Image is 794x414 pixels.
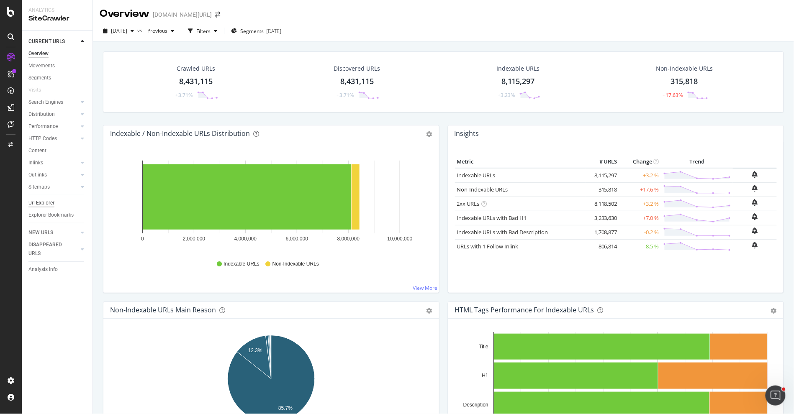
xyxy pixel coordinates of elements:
[586,156,619,168] th: # URLS
[28,61,55,70] div: Movements
[28,265,58,274] div: Analysis Info
[482,373,488,379] text: H1
[215,12,220,18] div: arrow-right-arrow-left
[144,24,177,38] button: Previous
[266,28,281,35] div: [DATE]
[111,27,127,34] span: 2025 Sep. 19th
[752,213,758,220] div: bell-plus
[28,37,65,46] div: CURRENT URLS
[28,228,53,237] div: NEW URLS
[656,64,713,73] div: Non-Indexable URLs
[413,284,438,291] a: View More
[110,129,250,138] div: Indexable / Non-Indexable URLs Distribution
[183,236,206,242] text: 2,000,000
[28,110,78,119] a: Distribution
[619,225,661,239] td: -0.2 %
[586,239,619,253] td: 806,814
[28,158,43,167] div: Inlinks
[28,61,87,70] a: Movements
[501,76,535,87] div: 8,115,297
[337,92,354,99] div: +3.71%
[586,211,619,225] td: 3,233,630
[28,49,49,58] div: Overview
[28,199,87,207] a: Url Explorer
[234,236,257,242] text: 4,000,000
[248,348,262,354] text: 12.3%
[586,197,619,211] td: 8,118,502
[455,156,586,168] th: Metric
[619,156,661,168] th: Change
[752,242,758,248] div: bell-plus
[427,308,432,314] div: gear
[457,214,527,222] a: Indexable URLs with Bad H1
[28,240,71,258] div: DISAPPEARED URLS
[457,171,496,179] a: Indexable URLs
[619,182,661,197] td: +17.6 %
[28,74,51,82] div: Segments
[455,128,479,139] h4: Insights
[752,227,758,234] div: bell-plus
[479,344,488,350] text: Title
[224,261,259,268] span: Indexable URLs
[137,27,144,34] span: vs
[427,131,432,137] div: gear
[28,171,47,179] div: Outlinks
[278,406,293,411] text: 85.7%
[110,156,432,253] svg: A chart.
[586,182,619,197] td: 315,818
[28,122,78,131] a: Performance
[28,146,87,155] a: Content
[28,86,41,95] div: Visits
[100,7,149,21] div: Overview
[387,236,412,242] text: 10,000,000
[752,199,758,206] div: bell-plus
[28,49,87,58] a: Overview
[28,183,78,192] a: Sitemaps
[28,146,46,155] div: Content
[144,27,167,34] span: Previous
[179,76,213,87] div: 8,431,115
[28,98,78,107] a: Search Engines
[455,306,594,314] div: HTML Tags Performance for Indexable URLs
[463,402,488,408] text: Description
[586,225,619,239] td: 1,708,877
[28,110,55,119] div: Distribution
[28,183,50,192] div: Sitemaps
[196,28,211,35] div: Filters
[671,76,698,87] div: 315,818
[457,200,480,207] a: 2xx URLs
[752,171,758,178] div: bell-plus
[28,171,78,179] a: Outlinks
[28,134,78,143] a: HTTP Codes
[457,243,519,250] a: URLs with 1 Follow Inlink
[663,92,683,99] div: +17.63%
[176,92,193,99] div: +3.71%
[28,211,87,220] a: Explorer Bookmarks
[177,64,215,73] div: Crawled URLs
[457,228,548,236] a: Indexable URLs with Bad Description
[28,86,49,95] a: Visits
[153,10,212,19] div: [DOMAIN_NAME][URL]
[272,261,319,268] span: Non-Indexable URLs
[28,228,78,237] a: NEW URLS
[619,211,661,225] td: +7.0 %
[619,239,661,253] td: -8.5 %
[100,24,137,38] button: [DATE]
[337,236,360,242] text: 8,000,000
[286,236,308,242] text: 6,000,000
[28,240,78,258] a: DISAPPEARED URLS
[457,186,508,193] a: Non-Indexable URLs
[334,64,380,73] div: Discovered URLs
[766,386,786,406] iframe: Intercom live chat
[240,28,264,35] span: Segments
[752,185,758,192] div: bell-plus
[185,24,221,38] button: Filters
[28,122,58,131] div: Performance
[586,168,619,183] td: 8,115,297
[28,158,78,167] a: Inlinks
[661,156,733,168] th: Trend
[28,14,86,23] div: SiteCrawler
[28,265,87,274] a: Analysis Info
[28,37,78,46] a: CURRENT URLS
